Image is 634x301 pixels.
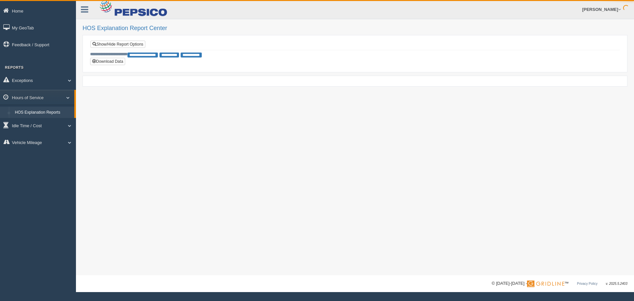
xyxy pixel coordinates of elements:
a: Privacy Policy [577,282,597,285]
h2: HOS Explanation Report Center [83,25,627,32]
button: Download Data [90,58,125,65]
img: Gridline [527,281,564,287]
span: v. 2025.5.2403 [606,282,627,285]
a: HOS Explanation Reports [12,107,74,119]
a: Show/Hide Report Options [90,41,145,48]
div: © [DATE]-[DATE] - ™ [492,280,627,287]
